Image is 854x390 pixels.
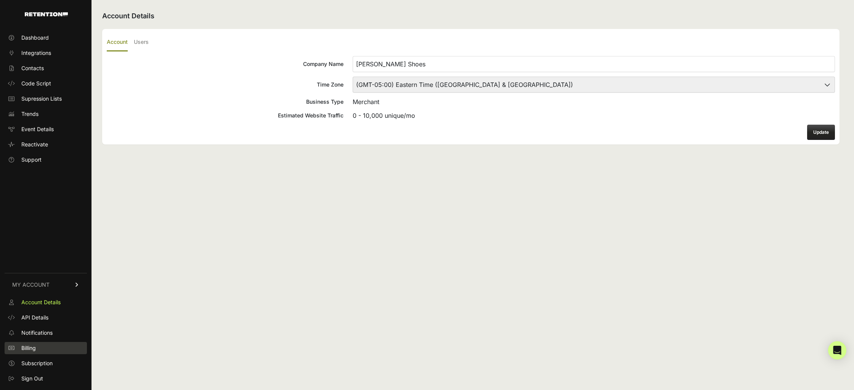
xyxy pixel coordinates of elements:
div: Time Zone [107,81,344,88]
a: Contacts [5,62,87,74]
span: MY ACCOUNT [12,281,50,289]
span: Billing [21,344,36,352]
a: Subscription [5,357,87,369]
span: Account Details [21,299,61,306]
a: Integrations [5,47,87,59]
span: Dashboard [21,34,49,42]
span: Event Details [21,125,54,133]
span: Code Script [21,80,51,87]
a: Dashboard [5,32,87,44]
a: Billing [5,342,87,354]
a: Notifications [5,327,87,339]
span: Reactivate [21,141,48,148]
div: Estimated Website Traffic [107,112,344,119]
label: Users [134,34,149,51]
div: Open Intercom Messenger [828,341,846,360]
input: Company Name [353,56,835,72]
div: Company Name [107,60,344,68]
span: Integrations [21,49,51,57]
div: Merchant [353,97,835,106]
span: Trends [21,110,39,118]
span: Support [21,156,42,164]
span: Subscription [21,360,53,367]
a: Reactivate [5,138,87,151]
img: Retention.com [25,12,68,16]
a: Event Details [5,123,87,135]
a: Trends [5,108,87,120]
div: Business Type [107,98,344,106]
a: API Details [5,311,87,324]
h2: Account Details [102,11,840,21]
div: 0 - 10,000 unique/mo [353,111,835,120]
select: Time Zone [353,77,835,93]
a: Code Script [5,77,87,90]
a: Account Details [5,296,87,308]
a: Sign Out [5,372,87,385]
a: Supression Lists [5,93,87,105]
label: Account [107,34,128,51]
button: Update [807,125,835,140]
span: Notifications [21,329,53,337]
span: Contacts [21,64,44,72]
span: Supression Lists [21,95,62,103]
a: MY ACCOUNT [5,273,87,296]
a: Support [5,154,87,166]
span: Sign Out [21,375,43,382]
span: API Details [21,314,48,321]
